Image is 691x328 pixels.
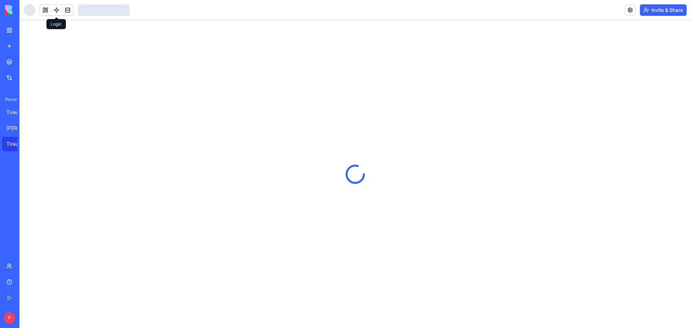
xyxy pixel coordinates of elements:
span: P [4,312,15,324]
div: Tinkatop Console [6,140,27,148]
img: logo [5,5,50,15]
div: Tinkatop [6,109,27,116]
a: [PERSON_NAME] Multi Buy - E-Commerce Platform [2,121,31,135]
a: Tinkatop [2,105,31,120]
div: [PERSON_NAME] Multi Buy - E-Commerce Platform [6,125,27,132]
button: Invite & Share [640,4,687,16]
span: Recent [2,96,17,102]
div: Logic [46,19,66,29]
a: Tinkatop Console [2,137,31,151]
